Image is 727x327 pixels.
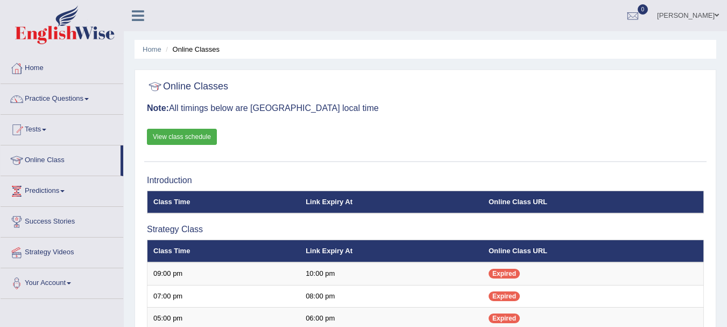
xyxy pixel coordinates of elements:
a: View class schedule [147,129,217,145]
a: Your Account [1,268,123,295]
a: Home [1,53,123,80]
th: Online Class URL [483,240,704,262]
a: Strategy Videos [1,238,123,265]
h3: Strategy Class [147,225,704,234]
li: Online Classes [163,44,220,54]
a: Home [143,45,161,53]
h3: All timings below are [GEOGRAPHIC_DATA] local time [147,103,704,113]
th: Link Expiry At [300,191,483,213]
td: 10:00 pm [300,262,483,285]
a: Practice Questions [1,84,123,111]
span: Expired [489,269,520,279]
th: Online Class URL [483,191,704,213]
td: 07:00 pm [147,285,300,308]
h3: Introduction [147,176,704,185]
span: Expired [489,291,520,301]
th: Link Expiry At [300,240,483,262]
a: Success Stories [1,207,123,234]
span: 0 [638,4,648,15]
th: Class Time [147,191,300,213]
td: 09:00 pm [147,262,300,285]
th: Class Time [147,240,300,262]
a: Tests [1,115,123,142]
b: Note: [147,103,169,113]
a: Predictions [1,176,123,203]
td: 08:00 pm [300,285,483,308]
a: Online Class [1,145,121,172]
span: Expired [489,314,520,323]
h2: Online Classes [147,79,228,95]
